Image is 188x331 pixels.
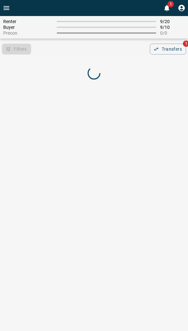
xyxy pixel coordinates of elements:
[160,19,185,24] span: 9 / 20
[3,25,53,30] span: Buyer
[167,1,174,7] span: 1
[175,2,188,14] button: Profile
[3,19,53,24] span: Renter
[160,25,185,30] span: 9 / 10
[160,2,173,14] button: 1
[160,30,185,36] span: 0 / 0
[150,44,186,55] button: Transfers
[3,30,53,36] span: Precon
